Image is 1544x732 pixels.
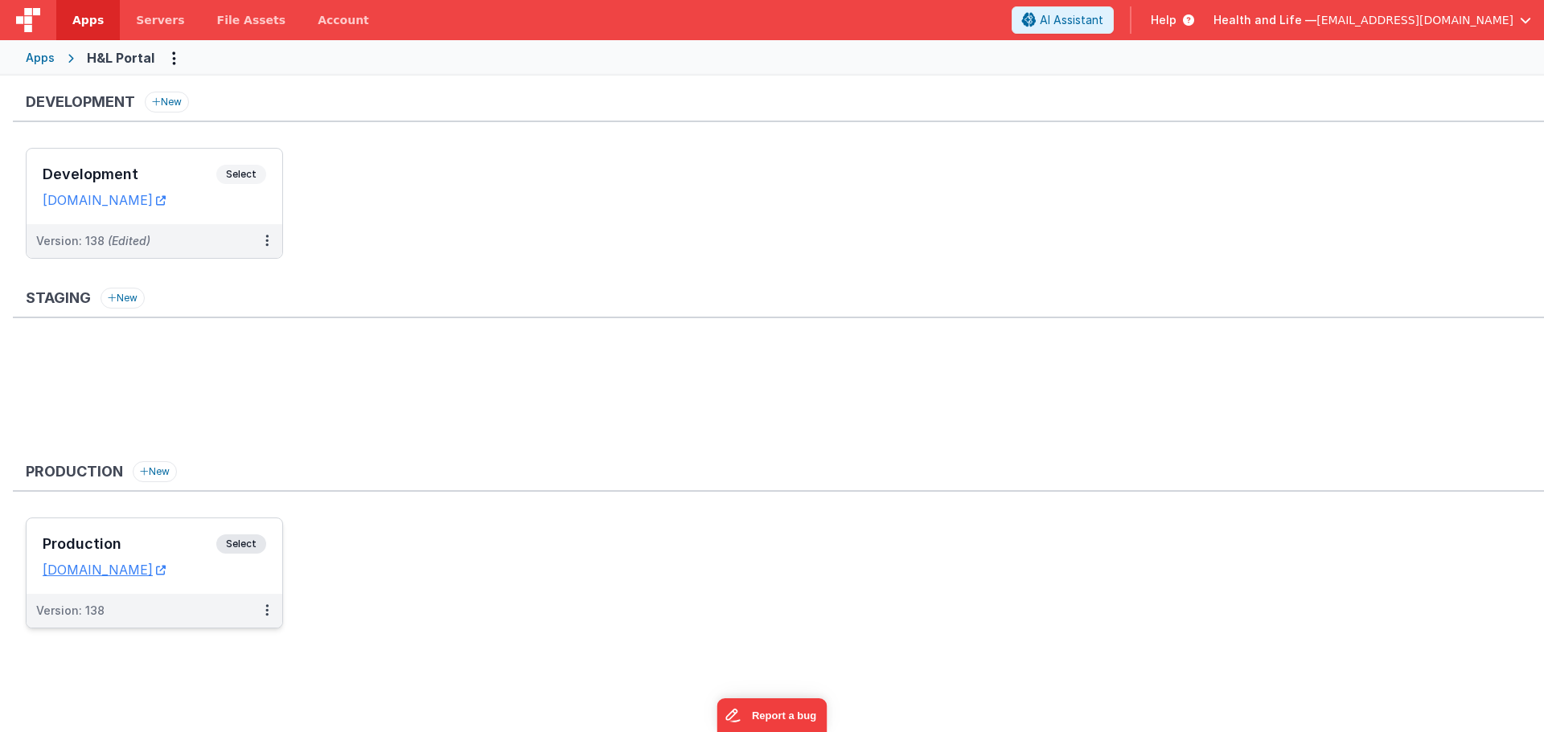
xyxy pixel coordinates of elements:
div: Version: 138 [36,233,150,249]
button: New [145,92,189,112]
a: [DOMAIN_NAME] [43,562,166,578]
span: [EMAIL_ADDRESS][DOMAIN_NAME] [1316,12,1513,28]
div: Apps [26,50,55,66]
div: H&L Portal [87,48,154,67]
h3: Production [43,536,216,552]
span: Health and Life — [1213,12,1316,28]
span: File Assets [217,12,286,28]
button: Options [161,45,187,71]
h3: Development [43,166,216,182]
span: (Edited) [108,234,150,247]
iframe: Marker.io feedback button [717,698,827,732]
button: New [133,461,177,482]
a: [DOMAIN_NAME] [43,192,166,208]
h3: Production [26,464,123,480]
span: Select [216,534,266,554]
span: Apps [72,12,104,28]
h3: Staging [26,290,91,306]
div: Version: 138 [36,603,105,619]
h3: Development [26,94,135,110]
button: AI Assistant [1012,6,1114,34]
span: AI Assistant [1040,12,1103,28]
span: Help [1151,12,1176,28]
span: Servers [136,12,184,28]
button: New [101,288,145,309]
span: Select [216,165,266,184]
button: Health and Life — [EMAIL_ADDRESS][DOMAIN_NAME] [1213,12,1531,28]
